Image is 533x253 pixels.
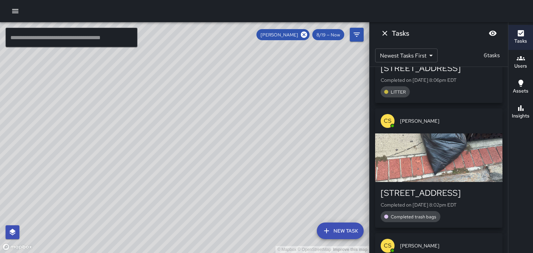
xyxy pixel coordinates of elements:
h6: Assets [513,87,528,95]
div: Newest Tasks First [375,49,438,62]
p: CS [384,242,391,250]
button: Users [508,50,533,75]
span: 8/19 — Now [312,32,344,38]
button: Blur [486,26,500,40]
button: Dismiss [378,26,392,40]
h6: Tasks [514,37,527,45]
span: [PERSON_NAME] [400,242,497,249]
span: [PERSON_NAME] [256,32,302,38]
span: [PERSON_NAME] [400,117,497,124]
h6: Users [514,62,527,70]
span: LITTER [387,89,410,95]
button: Filters [350,28,364,42]
p: Completed on [DATE] 8:02pm EDT [381,201,497,208]
p: Completed on [DATE] 8:06pm EDT [381,77,497,84]
p: 6 tasks [481,51,502,60]
h6: Insights [512,112,530,120]
div: [STREET_ADDRESS] [381,187,497,199]
button: CS[PERSON_NAME][STREET_ADDRESS]Completed on [DATE] 8:02pm EDTCompleted trash bags [375,108,502,228]
div: [STREET_ADDRESS] [381,63,497,74]
button: Tasks [508,25,533,50]
button: Insights [508,100,533,125]
p: CS [384,117,391,125]
h6: Tasks [392,28,409,39]
button: New Task [317,223,364,239]
span: Completed trash bags [387,214,440,220]
div: [PERSON_NAME] [256,29,310,40]
button: Assets [508,75,533,100]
